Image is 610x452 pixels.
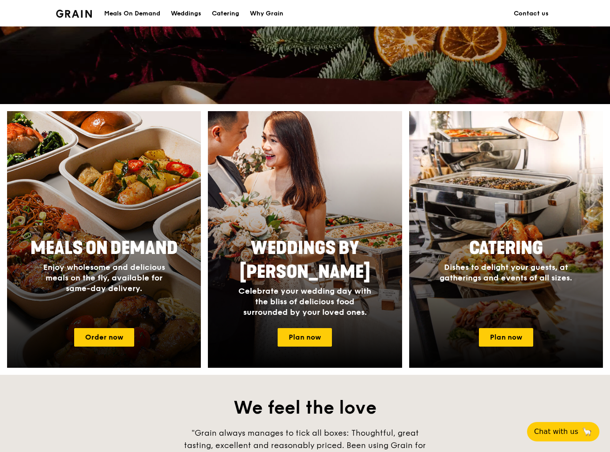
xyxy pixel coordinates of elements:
a: Order now [74,328,134,347]
span: Chat with us [534,426,578,437]
img: weddings-card.4f3003b8.jpg [208,111,402,368]
img: Grain [56,10,92,18]
span: Enjoy wholesome and delicious meals on the fly, available for same-day delivery. [43,262,165,293]
div: Weddings [171,0,201,27]
span: Dishes to delight your guests, at gatherings and events of all sizes. [440,262,572,283]
a: CateringDishes to delight your guests, at gatherings and events of all sizes.Plan now [409,111,603,368]
a: Meals On DemandEnjoy wholesome and delicious meals on the fly, available for same-day delivery.Or... [7,111,201,368]
button: Chat with us🦙 [527,422,599,441]
a: Catering [207,0,245,27]
span: 🦙 [582,426,592,437]
a: Weddings by [PERSON_NAME]Celebrate your wedding day with the bliss of delicious food surrounded b... [208,111,402,368]
span: Weddings by [PERSON_NAME] [240,238,370,283]
a: Why Grain [245,0,289,27]
div: Meals On Demand [104,0,160,27]
a: Plan now [278,328,332,347]
span: Celebrate your wedding day with the bliss of delicious food surrounded by your loved ones. [238,286,371,317]
a: Plan now [479,328,533,347]
a: Weddings [166,0,207,27]
span: Catering [469,238,543,259]
div: Why Grain [250,0,283,27]
a: Contact us [508,0,554,27]
div: Catering [212,0,239,27]
span: Meals On Demand [30,238,178,259]
img: catering-card.e1cfaf3e.jpg [409,111,603,368]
